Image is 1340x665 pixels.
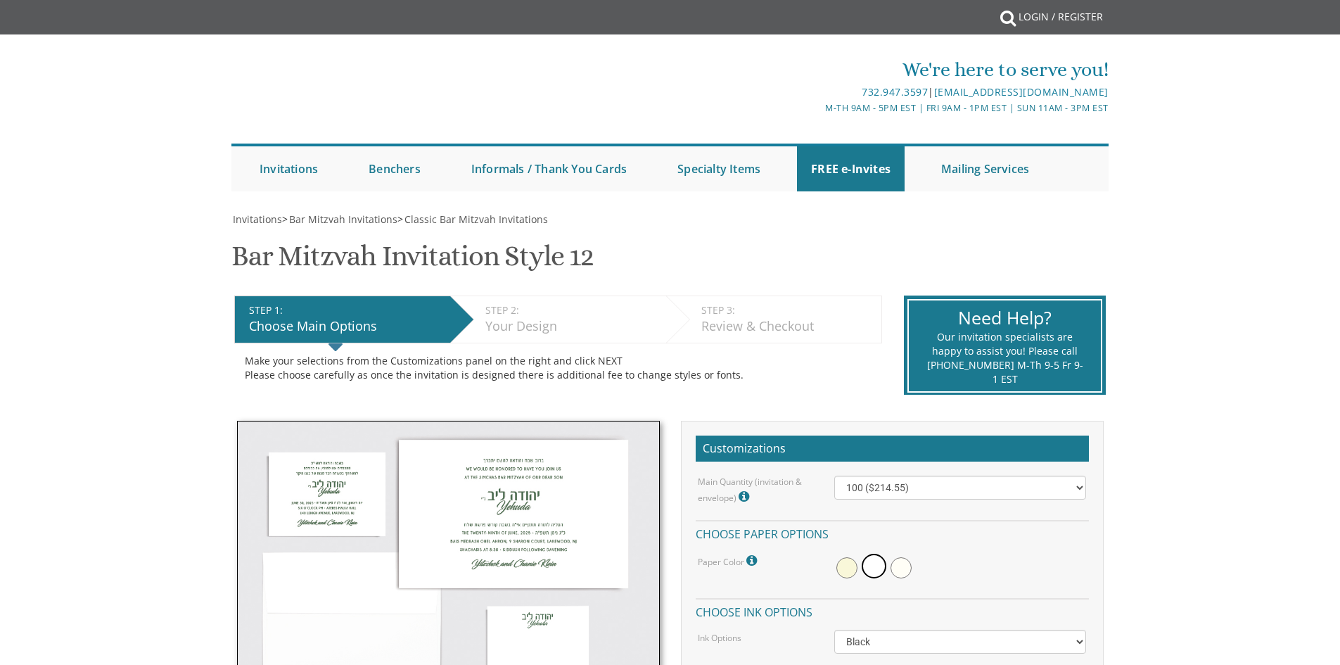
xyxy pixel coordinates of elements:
[525,101,1109,115] div: M-Th 9am - 5pm EST | Fri 9am - 1pm EST | Sun 11am - 3pm EST
[663,146,774,191] a: Specialty Items
[457,146,641,191] a: Informals / Thank You Cards
[696,436,1089,462] h2: Customizations
[355,146,435,191] a: Benchers
[245,354,872,382] div: Make your selections from the Customizations panel on the right and click NEXT Please choose care...
[926,330,1083,386] div: Our invitation specialists are happy to assist you! Please call [PHONE_NUMBER] M-Th 9-5 Fr 9-1 EST
[926,305,1083,331] div: Need Help?
[797,146,905,191] a: FREE e-Invites
[698,476,813,506] label: Main Quantity (invitation & envelope)
[397,213,548,226] span: >
[233,213,282,226] span: Invitations
[525,84,1109,101] div: |
[862,85,928,99] a: 732.947.3597
[231,241,594,282] h1: Bar Mitzvah Invitation Style 12
[289,213,397,226] span: Bar Mitzvah Invitations
[403,213,548,226] a: Classic Bar Mitzvah Invitations
[485,303,659,317] div: STEP 2:
[485,317,659,336] div: Your Design
[696,598,1089,623] h4: Choose ink options
[245,146,332,191] a: Invitations
[404,213,548,226] span: Classic Bar Mitzvah Invitations
[934,85,1109,99] a: [EMAIL_ADDRESS][DOMAIN_NAME]
[698,632,741,644] label: Ink Options
[525,56,1109,84] div: We're here to serve you!
[288,213,397,226] a: Bar Mitzvah Invitations
[249,317,443,336] div: Choose Main Options
[701,317,874,336] div: Review & Checkout
[698,552,760,570] label: Paper Color
[696,520,1089,545] h4: Choose paper options
[927,146,1043,191] a: Mailing Services
[231,213,282,226] a: Invitations
[282,213,397,226] span: >
[249,303,443,317] div: STEP 1:
[701,303,874,317] div: STEP 3:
